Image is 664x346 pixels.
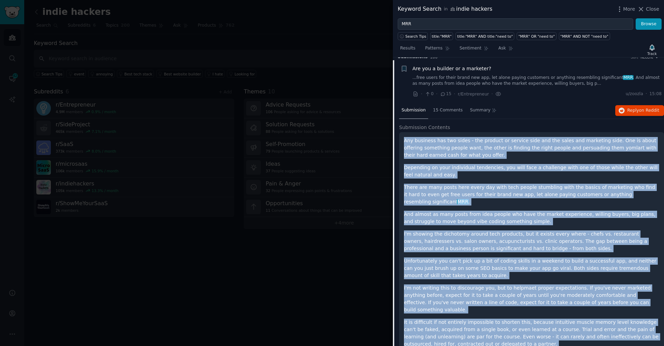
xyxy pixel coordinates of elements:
[430,55,438,59] span: 100
[404,137,659,159] p: Any business has two sides - the product or service side and the sales and marketing side. One is...
[498,45,506,52] span: Ask
[496,43,516,57] a: Ask
[404,164,659,179] p: Depending on your individual tendencies, you will face a challenge with one of those while the ot...
[436,90,437,98] span: ·
[413,75,662,87] a: ...free users for their brand new app, let alone paying customers or anything resembling signific...
[399,124,450,131] span: Submission Contents
[423,43,452,57] a: Patterns
[615,105,664,116] button: Replyon Reddit
[559,32,610,40] a: "MRR" AND NOT "need to"
[649,91,662,97] span: 15:08
[457,199,469,204] span: MRR
[470,107,490,113] span: Summary
[636,18,662,30] button: Browse
[560,34,608,39] div: "MRR" AND NOT "need to"
[405,34,426,39] span: Search Tips
[398,18,633,30] input: Try a keyword related to your business
[404,284,659,313] p: I'm not writing this to discourage you, but to helpmaet proper expectations. If you've never mark...
[404,211,659,225] p: And almost as many posts from idea people who have the market experience, willing buyers, big pla...
[454,90,455,98] span: ·
[433,107,463,113] span: 15 Comments
[430,32,453,40] a: title:"MRR"
[517,32,556,40] a: "MRR" OR "need to"
[458,92,489,97] span: r/Entrepreneur
[398,32,428,40] button: Search Tips
[646,91,647,97] span: ·
[404,184,659,206] p: There are many posts here every day with tech people stumbling with the basics of marketing who f...
[646,6,659,13] span: Close
[400,45,415,52] span: Results
[444,6,448,12] span: in
[432,34,452,39] div: title:"MRR"
[639,108,659,113] span: on Reddit
[457,34,513,39] div: title:"MRR" AND title:"need to"
[398,5,492,13] div: Keyword Search indie hackers
[616,6,635,13] button: More
[425,91,433,97] span: 0
[623,6,635,13] span: More
[421,90,422,98] span: ·
[398,43,418,57] a: Results
[455,32,514,40] a: title:"MRR" AND title:"need to"
[404,257,659,279] p: Unfortunately you can't pick up a bit of coding skills in a weekend to build a successful app, an...
[457,43,491,57] a: Sentiment
[402,107,426,113] span: Submission
[491,90,493,98] span: ·
[404,230,659,252] p: I'm showing the dichotomy around tech products, but it exists every where - chefs vs. restaurant ...
[626,91,643,97] span: u/zoozla
[425,45,442,52] span: Patterns
[413,65,491,72] a: Are you a builder or a marketer?
[460,45,481,52] span: Sentiment
[645,43,659,57] button: Track
[647,51,657,56] div: Track
[637,6,659,13] button: Close
[623,75,634,80] span: MRR
[440,91,451,97] span: 15
[518,34,555,39] div: "MRR" OR "need to"
[627,108,659,114] span: Reply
